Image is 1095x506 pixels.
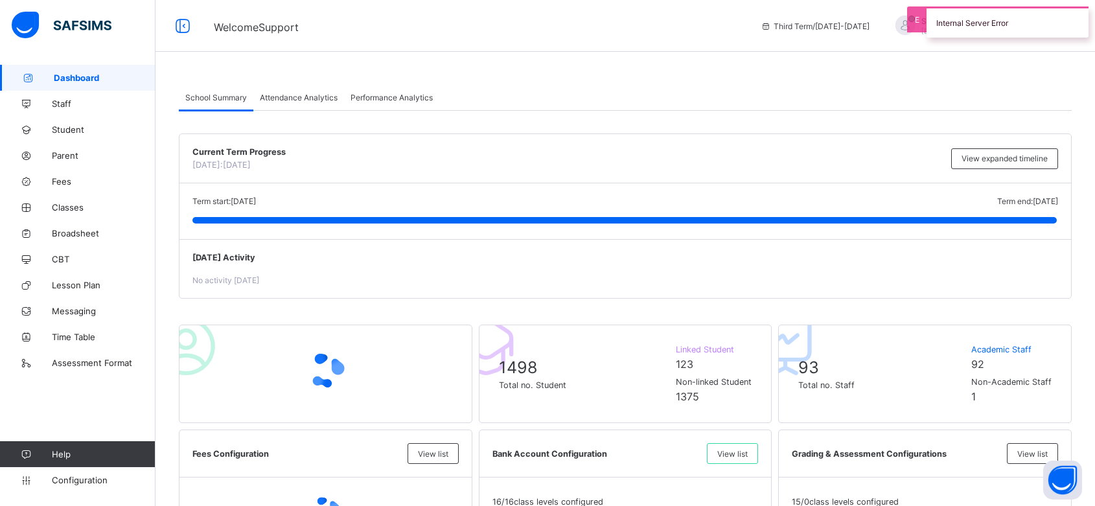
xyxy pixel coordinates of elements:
[52,176,156,187] span: Fees
[971,345,1052,354] span: Academic Staff
[798,380,965,390] span: Total no. Staff
[499,380,670,390] span: Total no. Student
[962,154,1048,163] span: View expanded timeline
[260,93,338,102] span: Attendance Analytics
[192,196,256,206] span: Term start: [DATE]
[761,21,870,31] span: session/term information
[492,449,701,459] span: Bank Account Configuration
[52,449,155,459] span: Help
[52,358,156,368] span: Assessment Format
[971,377,1052,387] span: Non-Academic Staff
[927,6,1089,38] div: Internal Server Error
[192,253,1058,262] span: [DATE] Activity
[717,449,748,459] span: View list
[52,124,156,135] span: Student
[792,449,1000,459] span: Grading & Assessment Configurations
[12,12,111,39] img: safsims
[418,449,448,459] span: View list
[52,228,156,238] span: Broadsheet
[676,390,699,403] span: 1375
[882,16,1064,37] div: SupportSupport
[52,98,156,109] span: Staff
[997,196,1058,206] span: Term end: [DATE]
[676,377,752,387] span: Non-linked Student
[971,390,976,403] span: 1
[52,202,156,213] span: Classes
[192,160,251,170] span: [DATE]: [DATE]
[192,147,945,157] span: Current Term Progress
[971,358,984,371] span: 92
[52,475,155,485] span: Configuration
[676,345,752,354] span: Linked Student
[52,254,156,264] span: CBT
[351,93,433,102] span: Performance Analytics
[54,73,156,83] span: Dashboard
[214,21,299,34] span: Welcome Support
[52,150,156,161] span: Parent
[192,275,259,285] span: No activity [DATE]
[1043,461,1082,500] button: Open asap
[499,358,537,377] span: 1498
[798,358,819,377] span: 93
[52,306,156,316] span: Messaging
[192,449,401,459] span: Fees Configuration
[1017,449,1048,459] span: View list
[52,280,156,290] span: Lesson Plan
[185,93,247,102] span: School Summary
[676,358,693,371] span: 123
[52,332,156,342] span: Time Table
